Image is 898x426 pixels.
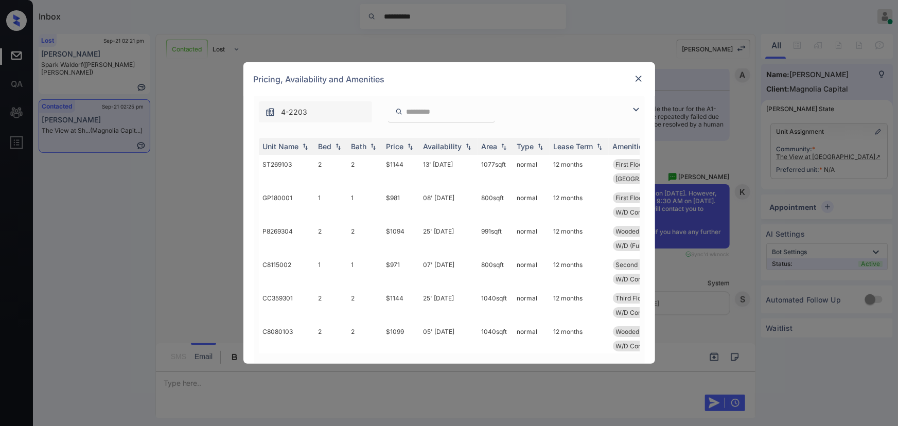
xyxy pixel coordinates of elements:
td: C8115002 [259,255,314,289]
td: $1144 [382,155,419,188]
td: 25' [DATE] [419,289,478,322]
div: Bath [351,142,367,151]
td: 05' [DATE] [419,322,478,356]
td: normal [513,222,550,255]
td: 2 [314,289,347,322]
td: 1 [347,188,382,222]
td: 2 [314,222,347,255]
td: 2 [347,155,382,188]
span: Wooded View [616,227,656,235]
td: 12 months [550,322,609,356]
td: $971 [382,255,419,289]
td: P8269304 [259,222,314,255]
img: sorting [594,143,605,150]
td: $1094 [382,222,419,255]
td: normal [513,255,550,289]
td: GP180001 [259,188,314,222]
span: W/D Connections [616,208,667,216]
td: 2 [347,222,382,255]
img: icon-zuma [395,107,403,116]
span: [GEOGRAPHIC_DATA] [616,175,679,183]
td: 991 sqft [478,222,513,255]
td: CC359301 [259,289,314,322]
td: 1 [314,188,347,222]
td: 1040 sqft [478,322,513,356]
td: 12 months [550,188,609,222]
div: Area [482,142,498,151]
td: 800 sqft [478,188,513,222]
div: Unit Name [263,142,299,151]
td: $1144 [382,289,419,322]
div: Price [386,142,404,151]
div: Pricing, Availability and Amenities [243,62,655,96]
td: 13' [DATE] [419,155,478,188]
div: Availability [424,142,462,151]
td: 1040 sqft [478,289,513,322]
img: sorting [535,143,545,150]
td: 12 months [550,255,609,289]
span: W/D (Full Sized... [616,242,665,250]
span: First Floor [616,194,645,202]
td: 2 [314,155,347,188]
td: normal [513,289,550,322]
img: icon-zuma [265,107,275,117]
td: 2 [314,322,347,356]
td: 2 [347,322,382,356]
td: 25' [DATE] [419,222,478,255]
td: $1099 [382,322,419,356]
img: sorting [333,143,343,150]
img: sorting [300,143,310,150]
span: Second Floor [616,261,655,269]
td: 1077 sqft [478,155,513,188]
img: close [633,74,644,84]
span: Third Floor [616,294,648,302]
td: 07' [DATE] [419,255,478,289]
td: 12 months [550,155,609,188]
td: ST269103 [259,155,314,188]
td: 2 [347,289,382,322]
img: sorting [499,143,509,150]
div: Bed [319,142,332,151]
td: normal [513,155,550,188]
td: 12 months [550,289,609,322]
span: Wooded View [616,328,656,335]
td: normal [513,322,550,356]
span: W/D Connections [616,309,667,316]
img: icon-zuma [630,103,642,116]
td: $981 [382,188,419,222]
span: W/D Connections [616,342,667,350]
div: Lease Term [554,142,593,151]
td: 08' [DATE] [419,188,478,222]
img: sorting [463,143,473,150]
td: 12 months [550,222,609,255]
span: First Floor [616,161,645,168]
div: Type [517,142,534,151]
td: 800 sqft [478,255,513,289]
td: C8080103 [259,322,314,356]
td: 1 [314,255,347,289]
img: sorting [405,143,415,150]
td: 1 [347,255,382,289]
td: normal [513,188,550,222]
span: W/D Connections [616,275,667,283]
span: 4-2203 [281,106,308,118]
div: Amenities [613,142,647,151]
img: sorting [368,143,378,150]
